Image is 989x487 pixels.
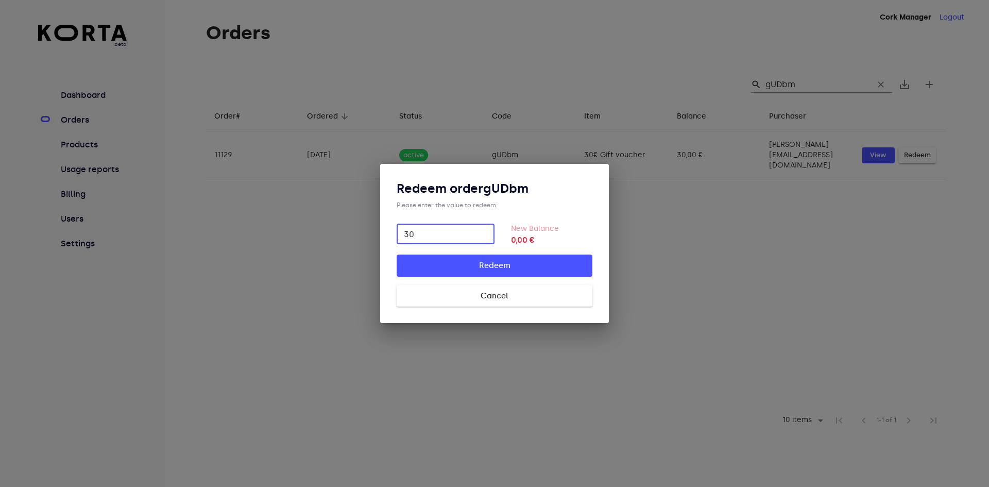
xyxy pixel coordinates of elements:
button: Redeem [397,255,592,276]
strong: 0,00 € [511,234,592,246]
span: Redeem [413,259,576,272]
h3: Redeem order gUDbm [397,180,592,197]
div: Please enter the value to redeem: [397,201,592,209]
label: New Balance [511,224,559,233]
button: Cancel [397,285,592,307]
span: Cancel [413,289,576,303]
